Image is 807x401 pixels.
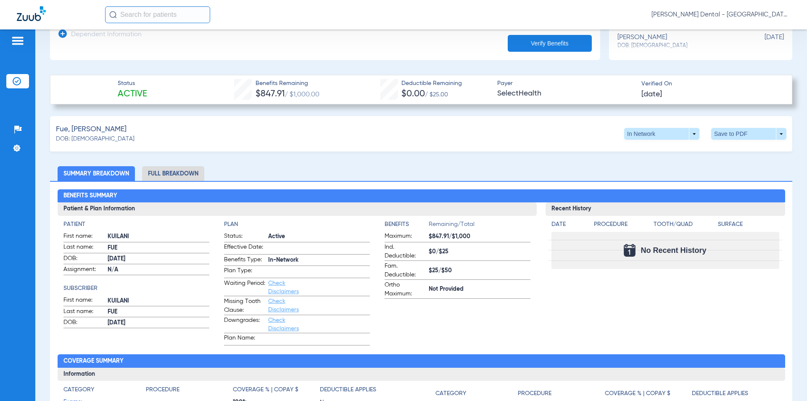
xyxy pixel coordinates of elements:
[285,91,319,98] span: / $1,000.00
[551,220,587,229] h4: Date
[63,220,209,229] app-breakdown-title: Patient
[146,385,179,394] h4: Procedure
[385,243,426,260] span: Ind. Deductible:
[63,296,105,306] span: First name:
[497,79,634,88] span: Payer
[268,232,370,241] span: Active
[108,319,209,327] span: [DATE]
[641,80,778,88] span: Verified On
[108,297,209,305] span: KUILANI
[641,246,706,255] span: No Recent History
[224,266,265,278] span: Plan Type:
[118,79,147,88] span: Status
[224,232,265,242] span: Status:
[105,6,210,23] input: Search for patients
[435,389,466,398] h4: Category
[429,285,530,294] span: Not Provided
[385,220,429,232] app-breakdown-title: Benefits
[224,255,265,266] span: Benefits Type:
[385,262,426,279] span: Fam. Deductible:
[63,385,146,397] app-breakdown-title: Category
[385,281,426,298] span: Ortho Maximum:
[711,128,786,140] button: Save to PDF
[320,385,376,394] h4: Deductible Applies
[692,385,779,401] app-breakdown-title: Deductible Applies
[654,220,715,229] h4: Tooth/Quad
[63,243,105,253] span: Last name:
[146,385,233,397] app-breakdown-title: Procedure
[617,34,742,49] div: [PERSON_NAME]
[518,389,551,398] h4: Procedure
[425,92,448,98] span: / $25.00
[605,389,670,398] h4: Coverage % | Copay $
[624,244,636,257] img: Calendar
[63,284,209,293] h4: Subscriber
[58,166,135,181] li: Summary Breakdown
[224,279,265,296] span: Waiting Period:
[63,318,105,328] span: DOB:
[108,266,209,274] span: N/A
[224,220,370,229] h4: Plan
[224,243,265,254] span: Effective Date:
[224,297,265,315] span: Missing Tooth Clause:
[233,385,298,394] h4: Coverage % | Copay $
[518,385,605,401] app-breakdown-title: Procedure
[742,34,784,49] span: [DATE]
[718,220,779,229] h4: Surface
[320,385,407,397] app-breakdown-title: Deductible Applies
[71,31,142,39] h3: Dependent Information
[594,220,651,232] app-breakdown-title: Procedure
[624,128,699,140] button: In Network
[435,385,518,401] app-breakdown-title: Category
[429,220,530,232] span: Remaining/Total
[385,220,429,229] h4: Benefits
[58,354,785,368] h2: Coverage Summary
[63,307,105,317] span: Last name:
[617,42,742,50] span: DOB: [DEMOGRAPHIC_DATA]
[17,6,46,21] img: Zuub Logo
[56,135,134,143] span: DOB: [DEMOGRAPHIC_DATA]
[268,317,299,332] a: Check Disclaimers
[63,265,105,275] span: Assignment:
[692,389,748,398] h4: Deductible Applies
[256,79,319,88] span: Benefits Remaining
[508,35,592,52] button: Verify Benefits
[63,232,105,242] span: First name:
[718,220,779,232] app-breakdown-title: Surface
[546,202,785,216] h3: Recent History
[142,166,204,181] li: Full Breakdown
[256,90,285,98] span: $847.91
[401,79,462,88] span: Deductible Remaining
[268,256,370,265] span: In-Network
[233,385,320,397] app-breakdown-title: Coverage % | Copay $
[429,247,530,256] span: $0/$25
[109,11,117,19] img: Search Icon
[63,385,94,394] h4: Category
[11,36,24,46] img: hamburger-icon
[551,220,587,232] app-breakdown-title: Date
[224,334,265,345] span: Plan Name:
[108,308,209,316] span: FUE
[429,266,530,275] span: $25/$50
[497,88,634,99] span: SelectHealth
[605,385,692,401] app-breakdown-title: Coverage % | Copay $
[56,124,127,135] span: Fue, [PERSON_NAME]
[58,202,537,216] h3: Patient & Plan Information
[765,361,807,401] iframe: Chat Widget
[641,89,662,100] span: [DATE]
[268,280,299,295] a: Check Disclaimers
[594,220,651,229] h4: Procedure
[108,255,209,263] span: [DATE]
[401,90,425,98] span: $0.00
[58,189,785,203] h2: Benefits Summary
[108,232,209,241] span: KUILANI
[651,11,790,19] span: [PERSON_NAME] Dental - [GEOGRAPHIC_DATA]
[429,232,530,241] span: $847.91/$1,000
[63,254,105,264] span: DOB:
[654,220,715,232] app-breakdown-title: Tooth/Quad
[385,232,426,242] span: Maximum:
[224,316,265,333] span: Downgrades:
